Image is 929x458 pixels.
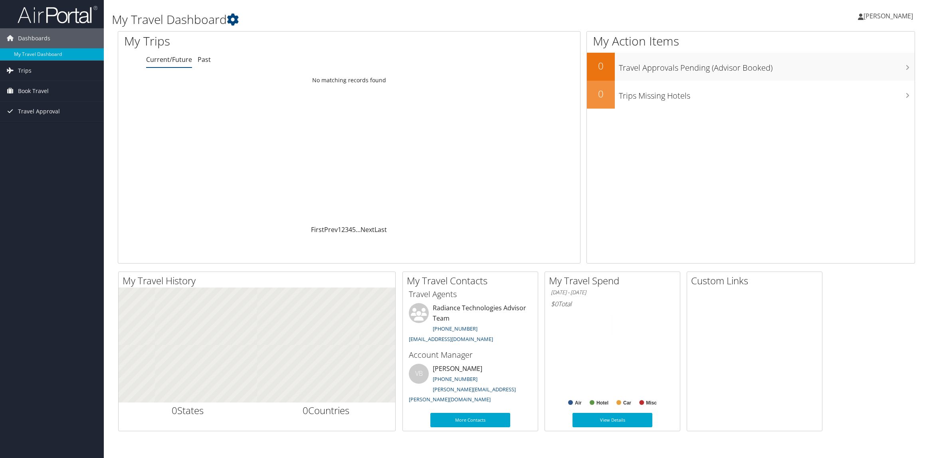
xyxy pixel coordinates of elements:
[409,289,532,300] h3: Travel Agents
[623,400,631,406] text: Car
[146,55,192,64] a: Current/Future
[433,375,477,383] a: [PHONE_NUMBER]
[123,274,395,287] h2: My Travel History
[405,303,536,346] li: Radiance Technologies Advisor Team
[858,4,921,28] a: [PERSON_NAME]
[311,225,324,234] a: First
[324,225,338,234] a: Prev
[619,86,915,101] h3: Trips Missing Hotels
[551,299,558,308] span: $0
[587,53,915,81] a: 0Travel Approvals Pending (Advisor Booked)
[619,58,915,73] h3: Travel Approvals Pending (Advisor Booked)
[587,81,915,109] a: 0Trips Missing Hotels
[18,81,49,101] span: Book Travel
[303,404,308,417] span: 0
[18,61,32,81] span: Trips
[18,101,60,121] span: Travel Approval
[691,274,822,287] h2: Custom Links
[572,413,652,427] a: View Details
[18,28,50,48] span: Dashboards
[409,364,429,384] div: VB
[551,299,674,308] h6: Total
[338,225,341,234] a: 1
[349,225,352,234] a: 4
[575,400,582,406] text: Air
[587,59,615,73] h2: 0
[549,274,680,287] h2: My Travel Spend
[433,325,477,332] a: [PHONE_NUMBER]
[18,5,97,24] img: airportal-logo.png
[118,73,580,87] td: No matching records found
[356,225,361,234] span: …
[125,404,251,417] h2: States
[587,33,915,50] h1: My Action Items
[112,11,651,28] h1: My Travel Dashboard
[361,225,374,234] a: Next
[352,225,356,234] a: 5
[551,289,674,296] h6: [DATE] - [DATE]
[124,33,382,50] h1: My Trips
[864,12,913,20] span: [PERSON_NAME]
[430,413,510,427] a: More Contacts
[341,225,345,234] a: 2
[407,274,538,287] h2: My Travel Contacts
[263,404,390,417] h2: Countries
[345,225,349,234] a: 3
[587,87,615,101] h2: 0
[374,225,387,234] a: Last
[405,364,536,406] li: [PERSON_NAME]
[596,400,608,406] text: Hotel
[646,400,657,406] text: Misc
[409,386,516,403] a: [PERSON_NAME][EMAIL_ADDRESS][PERSON_NAME][DOMAIN_NAME]
[409,335,493,343] a: [EMAIL_ADDRESS][DOMAIN_NAME]
[198,55,211,64] a: Past
[409,349,532,361] h3: Account Manager
[172,404,177,417] span: 0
